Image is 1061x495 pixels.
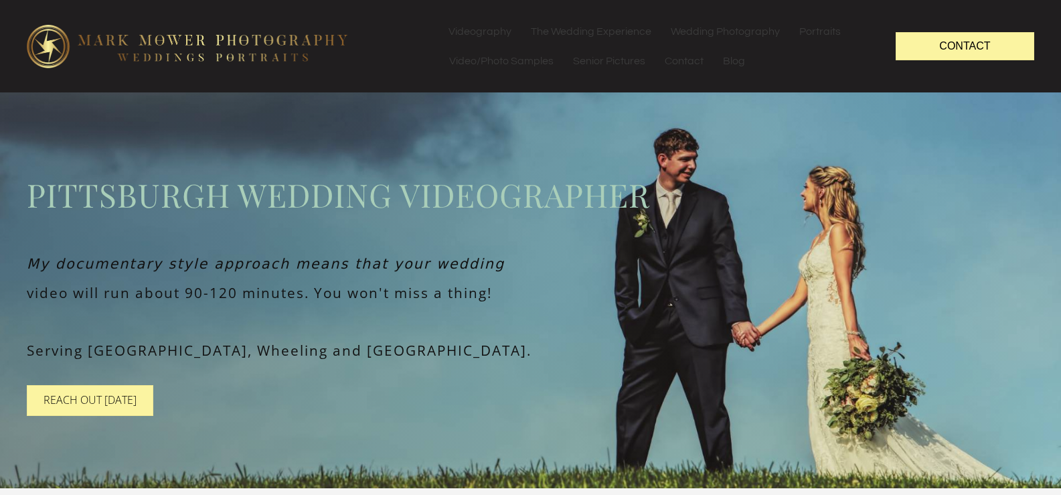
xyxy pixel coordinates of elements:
a: Videography [439,17,521,46]
a: Contact [896,32,1034,60]
span: Contact [939,40,990,52]
a: The Wedding Experience [521,17,661,46]
em: My documentary style approach means that your wedding [27,256,505,272]
a: Reach Out [DATE] [27,385,153,415]
a: Wedding Photography [661,17,789,46]
a: Portraits [790,17,850,46]
a: Blog [714,46,754,76]
p: video will run about 90-120 minutes. You won't miss a thing! [27,282,1034,304]
a: Video/Photo Samples [440,46,563,76]
nav: Menu [439,17,869,76]
a: Senior Pictures [564,46,655,76]
span: Reach Out [DATE] [44,393,137,407]
a: Contact [655,46,713,76]
p: Serving [GEOGRAPHIC_DATA], Wheeling and [GEOGRAPHIC_DATA]. [27,340,1034,362]
img: logo-edit1 [27,25,348,68]
span: Pittsburgh wedding videographer [27,172,1034,217]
